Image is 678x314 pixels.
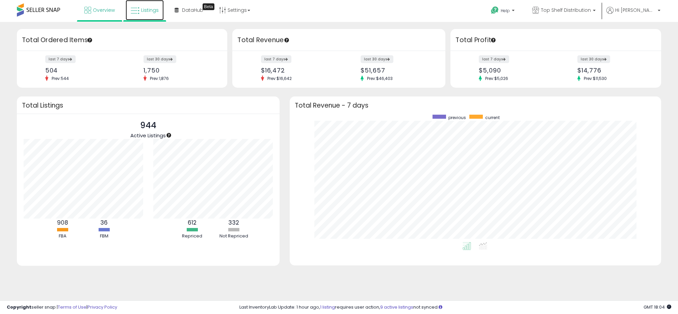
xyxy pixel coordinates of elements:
div: 504 [45,67,117,74]
div: FBA [42,233,83,239]
div: $51,657 [361,67,434,74]
div: $16,472 [261,67,334,74]
span: Prev: $16,642 [264,76,295,81]
b: 908 [57,219,68,227]
label: last 30 days [577,55,610,63]
span: Prev: $5,026 [482,76,512,81]
span: Prev: $11,530 [580,76,610,81]
span: Active Listings [130,132,166,139]
p: 944 [130,119,166,132]
span: current [485,115,500,120]
label: last 7 days [45,55,76,63]
b: 332 [228,219,239,227]
h3: Total Ordered Items [22,35,222,45]
div: Tooltip anchor [166,132,172,138]
div: Tooltip anchor [490,37,496,43]
h3: Total Profit [455,35,656,45]
span: Top Shelf Distribution [541,7,591,13]
div: 1,750 [144,67,215,74]
label: last 7 days [261,55,291,63]
span: Prev: 1,876 [147,76,172,81]
label: last 7 days [479,55,509,63]
a: Help [486,1,521,22]
div: Tooltip anchor [203,3,214,10]
div: $5,090 [479,67,551,74]
span: Overview [93,7,115,13]
span: previous [448,115,466,120]
h3: Total Revenue [237,35,440,45]
span: DataHub [182,7,203,13]
label: last 30 days [144,55,176,63]
h3: Total Listings [22,103,275,108]
span: Listings [141,7,159,13]
div: FBM [84,233,124,239]
b: 612 [188,219,197,227]
i: Get Help [491,6,499,15]
span: Hi [PERSON_NAME] [615,7,656,13]
h3: Total Revenue - 7 days [295,103,656,108]
div: Repriced [172,233,212,239]
div: Tooltip anchor [284,37,290,43]
span: Help [501,8,510,13]
label: last 30 days [361,55,393,63]
div: Tooltip anchor [87,37,93,43]
div: $14,776 [577,67,649,74]
a: Hi [PERSON_NAME] [606,7,660,22]
span: Prev: $46,403 [364,76,396,81]
div: Not Repriced [213,233,254,239]
span: Prev: 544 [48,76,72,81]
b: 36 [100,219,108,227]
